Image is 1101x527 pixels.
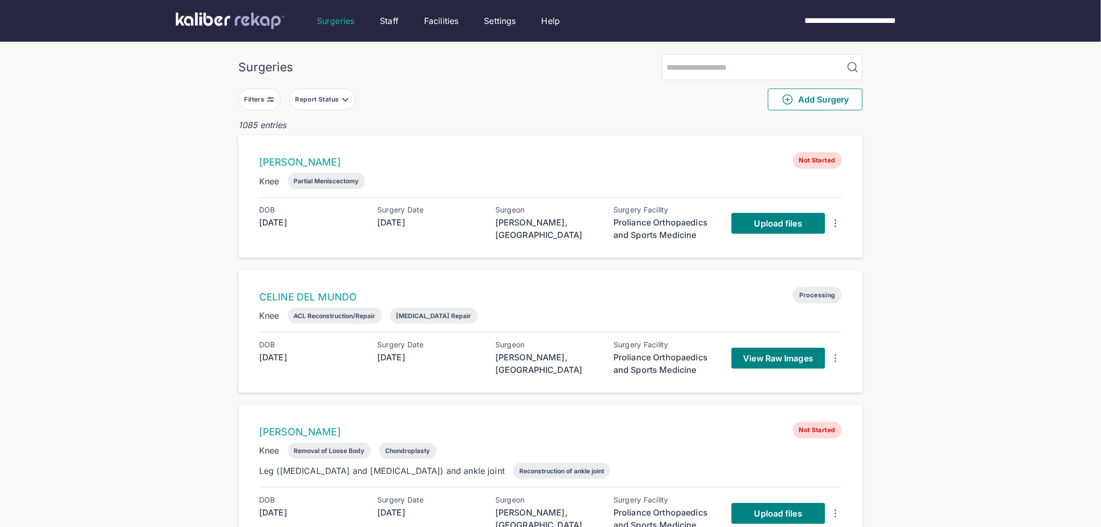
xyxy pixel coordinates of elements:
div: [DATE] [259,216,363,229]
span: View Raw Images [744,353,814,363]
a: Upload files [732,213,825,234]
div: [PERSON_NAME], [GEOGRAPHIC_DATA] [495,216,599,241]
div: Leg ([MEDICAL_DATA] and [MEDICAL_DATA]) and ankle joint [259,465,505,477]
div: [DATE] [259,506,363,519]
button: Report Status [289,89,355,110]
div: Knee [259,175,279,187]
div: Surgeon [495,341,599,349]
img: faders-horizontal-grey.d550dbda.svg [266,95,275,104]
div: Surgery Facility [613,341,718,349]
div: DOB [259,341,363,349]
img: PlusCircleGreen.5fd88d77.svg [782,93,794,106]
a: Help [542,15,560,27]
div: DOB [259,496,363,504]
div: Proliance Orthopaedics and Sports Medicine [613,351,718,376]
div: Surgeon [495,206,599,214]
div: Surgeon [495,496,599,504]
button: Filters [238,89,281,110]
div: [DATE] [259,351,363,363]
div: DOB [259,206,363,214]
div: [DATE] [377,506,481,519]
span: Upload files [754,508,802,519]
span: Not Started [793,422,842,438]
div: Surgery Date [377,496,481,504]
div: Chondroplasty [386,447,430,455]
div: ACL Reconstruction/Repair [294,312,376,320]
a: [PERSON_NAME] [259,426,341,438]
div: Surgeries [238,60,293,74]
a: Settings [484,15,516,27]
div: Surgery Facility [613,496,718,504]
div: Partial Meniscectomy [294,177,359,185]
div: Filters [245,95,267,104]
span: Upload files [754,218,802,229]
span: Processing [793,287,842,304]
img: kaliber labs logo [176,12,285,29]
a: Upload files [732,503,825,524]
div: Surgery Date [377,206,481,214]
span: Add Surgery [782,93,849,106]
span: Not Started [793,152,842,169]
a: Staff [380,15,399,27]
div: 1085 entries [238,119,863,131]
div: Reconstruction of ankle joint [519,467,604,475]
button: View Raw Images [732,348,825,369]
img: MagnifyingGlass.1dc66aab.svg [847,61,859,73]
a: [PERSON_NAME] [259,156,341,168]
img: filter-caret-down-grey.b3560631.svg [341,95,350,104]
div: Proliance Orthopaedics and Sports Medicine [613,216,718,241]
div: Report Status [295,95,341,104]
div: Surgery Facility [613,206,718,214]
div: [PERSON_NAME], [GEOGRAPHIC_DATA] [495,351,599,376]
img: DotsThreeVertical.31cb0eda.svg [829,507,842,520]
img: DotsThreeVertical.31cb0eda.svg [829,217,842,230]
div: Removal of Loose Body [294,447,365,455]
a: CELINE DEL MUNDO [259,291,357,303]
div: Knee [259,444,279,457]
div: [DATE] [377,216,481,229]
div: Surgery Date [377,341,481,349]
a: Facilities [424,15,459,27]
img: DotsThreeVertical.31cb0eda.svg [829,352,842,365]
div: [DATE] [377,351,481,363]
div: [MEDICAL_DATA] Repair [396,312,471,320]
button: Add Surgery [768,89,863,110]
div: Knee [259,309,279,322]
a: Surgeries [317,15,354,27]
